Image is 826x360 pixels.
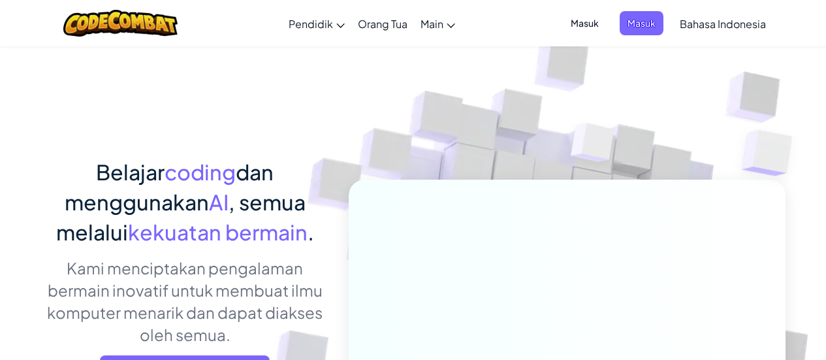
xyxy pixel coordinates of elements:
[308,219,314,245] span: .
[128,219,308,245] span: kekuatan bermain
[620,11,663,35] button: Masuk
[673,6,772,41] a: Bahasa Indonesia
[282,6,351,41] a: Pendidik
[96,159,165,185] span: Belajar
[209,189,229,215] span: AI
[421,17,443,31] span: Main
[165,159,236,185] span: coding
[351,6,414,41] a: Orang Tua
[563,11,607,35] button: Masuk
[289,17,333,31] span: Pendidik
[63,10,178,37] img: CodeCombat logo
[680,17,766,31] span: Bahasa Indonesia
[414,6,462,41] a: Main
[41,257,329,346] p: Kami menciptakan pengalaman bermain inovatif untuk membuat ilmu komputer menarik dan dapat diakse...
[546,97,640,195] img: Overlap cubes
